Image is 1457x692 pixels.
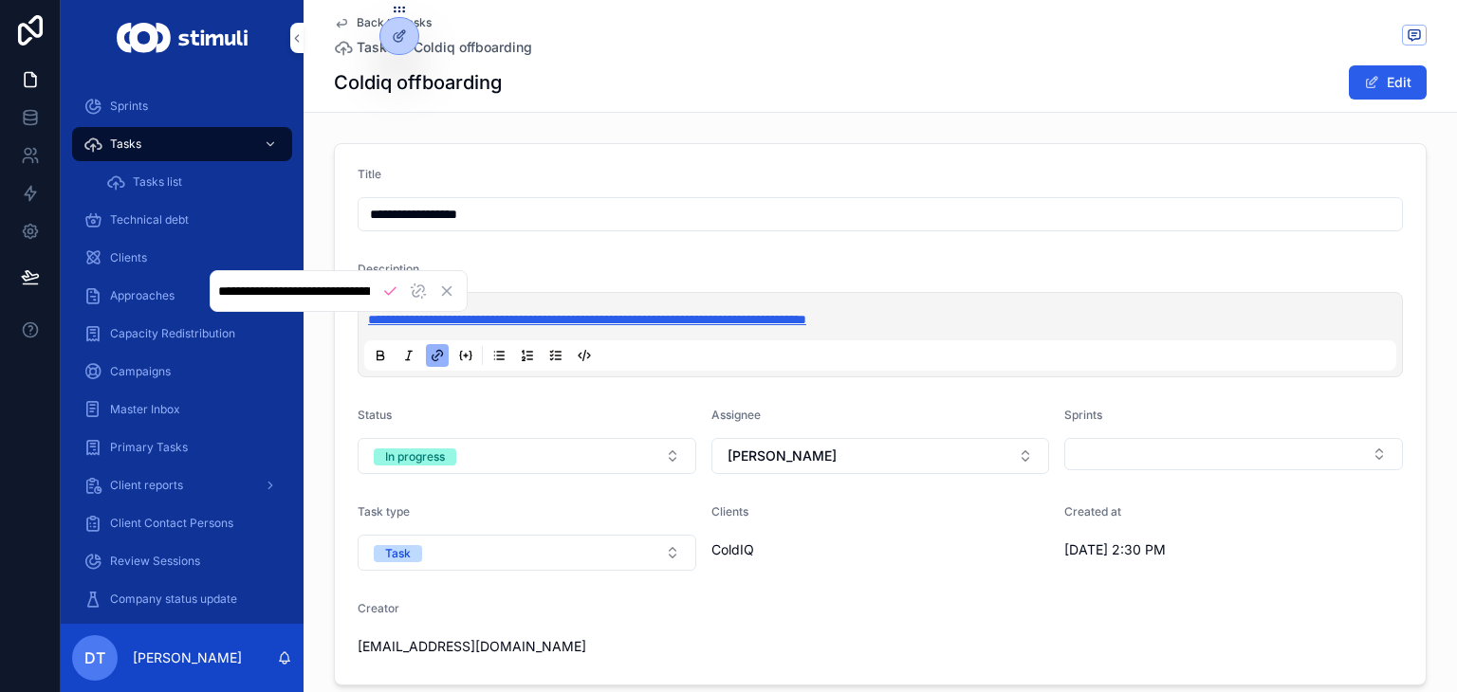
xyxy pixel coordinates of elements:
[72,279,292,313] a: Approaches
[728,446,837,465] span: [PERSON_NAME]
[110,402,180,417] span: Master Inbox
[72,582,292,616] a: Company status update
[414,38,532,57] a: Coldiq offboarding
[1064,540,1315,559] span: [DATE] 2:30 PM
[133,174,182,190] span: Tasks list
[358,601,399,615] span: Creator
[358,438,696,474] button: Select Button
[711,540,754,559] span: ColdIQ
[72,355,292,389] a: Campaigns
[110,554,200,569] span: Review Sessions
[1349,65,1427,100] button: Edit
[133,648,242,667] p: [PERSON_NAME]
[358,504,410,519] span: Task type
[1064,408,1102,422] span: Sprints
[72,89,292,123] a: Sprints
[357,38,395,57] span: Tasks
[72,392,292,427] a: Master Inbox
[334,15,432,30] a: Back to Tasks
[110,478,183,493] span: Client reports
[357,15,432,30] span: Back to Tasks
[434,279,459,303] button: Cancel
[72,127,292,161] a: Tasks
[110,137,141,152] span: Tasks
[84,646,105,669] span: DT
[1064,438,1403,470] button: Select Button
[711,504,748,519] span: Clients
[711,408,761,422] span: Assignee
[72,544,292,578] a: Review Sessions
[358,535,696,571] button: Select Button
[110,250,147,265] span: Clients
[110,288,175,303] span: Approaches
[61,76,304,624] div: scrollable content
[358,408,392,422] span: Status
[385,545,411,562] div: Task
[1064,504,1121,519] span: Created at
[334,69,502,96] h1: Coldiq offboarding
[72,203,292,237] a: Technical debt
[72,317,292,351] a: Capacity Redistribution
[72,430,292,464] a: Primary Tasks
[110,516,233,531] span: Client Contact Persons
[95,165,292,199] a: Tasks list
[406,279,431,303] button: Remove link
[358,637,608,656] span: [EMAIL_ADDRESS][DOMAIN_NAME]
[72,468,292,502] a: Client reports
[334,38,395,57] a: Tasks
[72,241,292,275] a: Clients
[110,592,237,607] span: Company status update
[378,279,402,303] button: Save link
[110,364,171,379] span: Campaigns
[358,262,419,276] span: Description
[385,448,445,465] div: In progress
[110,326,235,341] span: Capacity Redistribution
[110,440,188,455] span: Primary Tasks
[72,506,292,540] a: Client Contact Persons
[358,167,381,181] span: Title
[711,438,1050,474] button: Select Button
[110,99,148,114] span: Sprints
[117,23,247,53] img: App logo
[110,212,189,228] span: Technical debt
